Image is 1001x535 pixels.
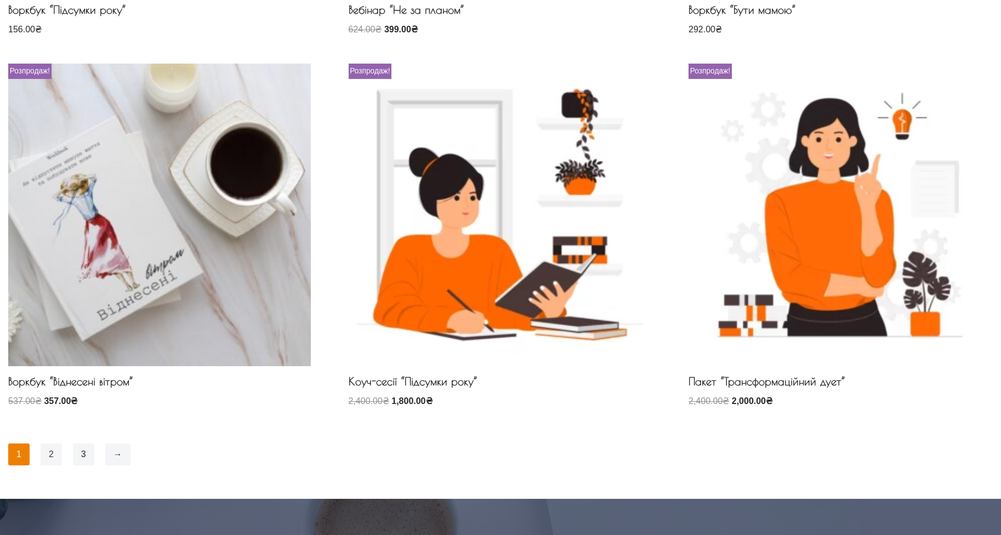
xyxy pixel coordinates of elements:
span: Сторінка 1 [8,443,30,465]
a: Сторінка 2 [41,443,62,465]
span: ₴ [411,25,418,34]
a: Розпродаж! Пакет "Трансформаційний дует"Пакет “Трансформаційний дует” [689,64,991,408]
a: Сторінка 3 [73,443,94,465]
h2: Воркбук “Підсумки року” [8,3,311,22]
span: Розпродаж! [689,64,732,79]
span: ₴ [35,25,42,34]
bdi: 1,800.00 [391,396,432,406]
span: ₴ [71,396,77,406]
nav: Пагінація товару [8,443,993,465]
h2: Воркбук “Віднесені вітром” [8,375,311,394]
bdi: 624.00 [349,25,382,34]
bdi: 399.00 [384,25,418,34]
bdi: 2,400.00 [689,396,729,406]
span: ₴ [715,25,722,34]
h2: Коуч-сесії “Підсумки року” [349,375,651,394]
a: Розпродаж! Коуч-сесії "Підсумки року"Коуч-сесії “Підсумки року” [349,64,651,408]
h2: Пакет “Трансформаційний дует” [689,375,991,394]
span: ₴ [383,396,389,406]
span: ₴ [35,396,42,406]
span: Розпродаж! [8,64,52,79]
bdi: 2,000.00 [732,396,772,406]
bdi: 292.00 [689,25,722,34]
bdi: 2,400.00 [349,396,389,406]
bdi: 537.00 [8,396,42,406]
span: Розпродаж! [349,64,392,79]
img: Пакет "Трансформаційний дует" [689,64,991,366]
bdi: 156.00 [8,25,42,34]
a: Розпродаж! Воркбук "Віднесені вітром"Воркбук “Віднесені вітром” [8,64,311,408]
a: → [105,443,130,465]
h2: Вебінар “Не за планом” [349,3,651,22]
span: ₴ [723,396,729,406]
h2: Воркбук “Бути мамою” [689,3,991,22]
img: Коуч-сесії "Підсумки року" [349,64,651,366]
span: ₴ [375,25,382,34]
span: ₴ [766,396,772,406]
span: ₴ [426,396,433,406]
bdi: 357.00 [44,396,77,406]
img: Воркбук "Віднесені вітром" [8,64,311,366]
